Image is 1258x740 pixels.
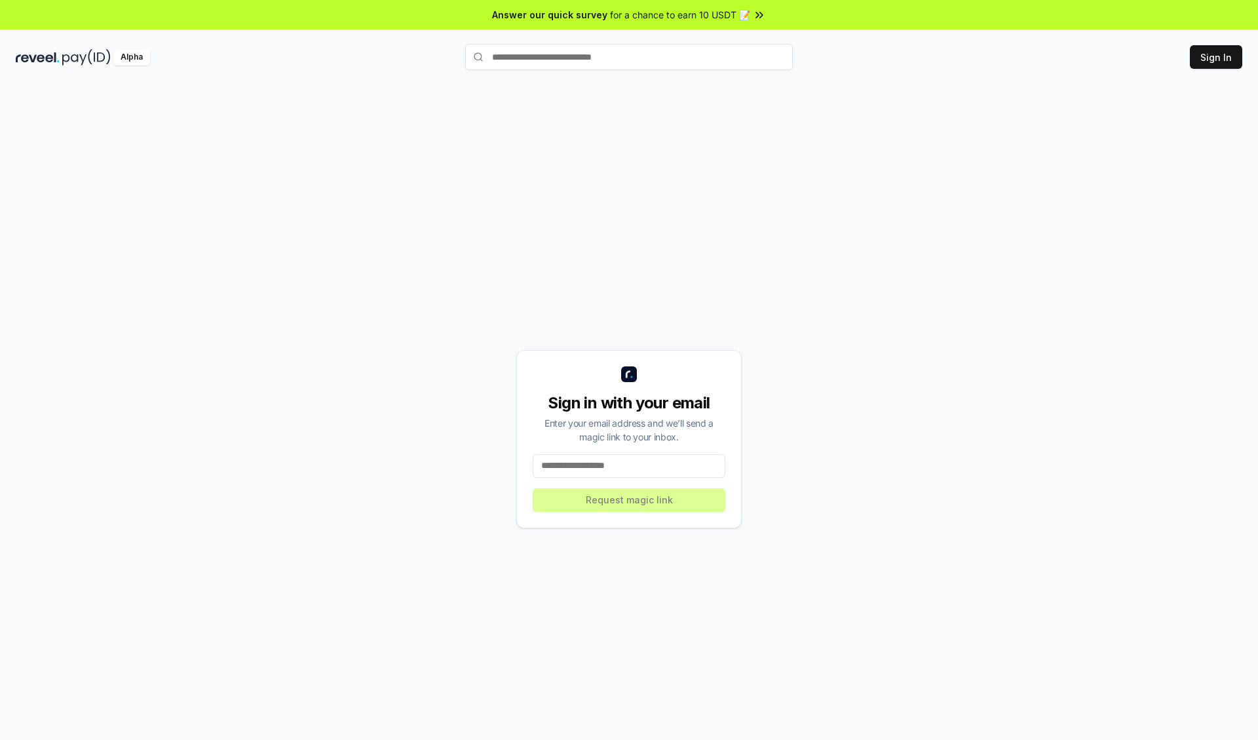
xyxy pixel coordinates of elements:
div: Enter your email address and we’ll send a magic link to your inbox. [533,416,725,444]
div: Sign in with your email [533,393,725,414]
span: Answer our quick survey [492,8,607,22]
span: for a chance to earn 10 USDT 📝 [610,8,750,22]
button: Sign In [1190,45,1242,69]
img: logo_small [621,366,637,382]
img: reveel_dark [16,49,60,66]
img: pay_id [62,49,111,66]
div: Alpha [113,49,150,66]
